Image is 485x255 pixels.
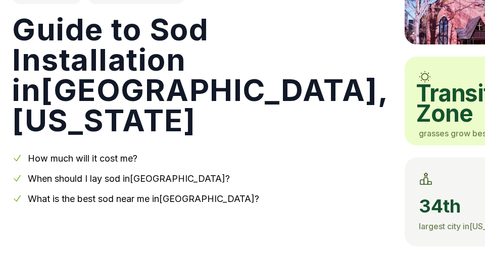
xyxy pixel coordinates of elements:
a: What is the best sod near me in[GEOGRAPHIC_DATA]? [28,193,259,204]
a: How much will it cost me? [28,153,137,164]
h1: Guide to Sod Installation in [GEOGRAPHIC_DATA] , [US_STATE] [12,14,389,135]
a: When should I lay sod in[GEOGRAPHIC_DATA]? [28,173,230,184]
